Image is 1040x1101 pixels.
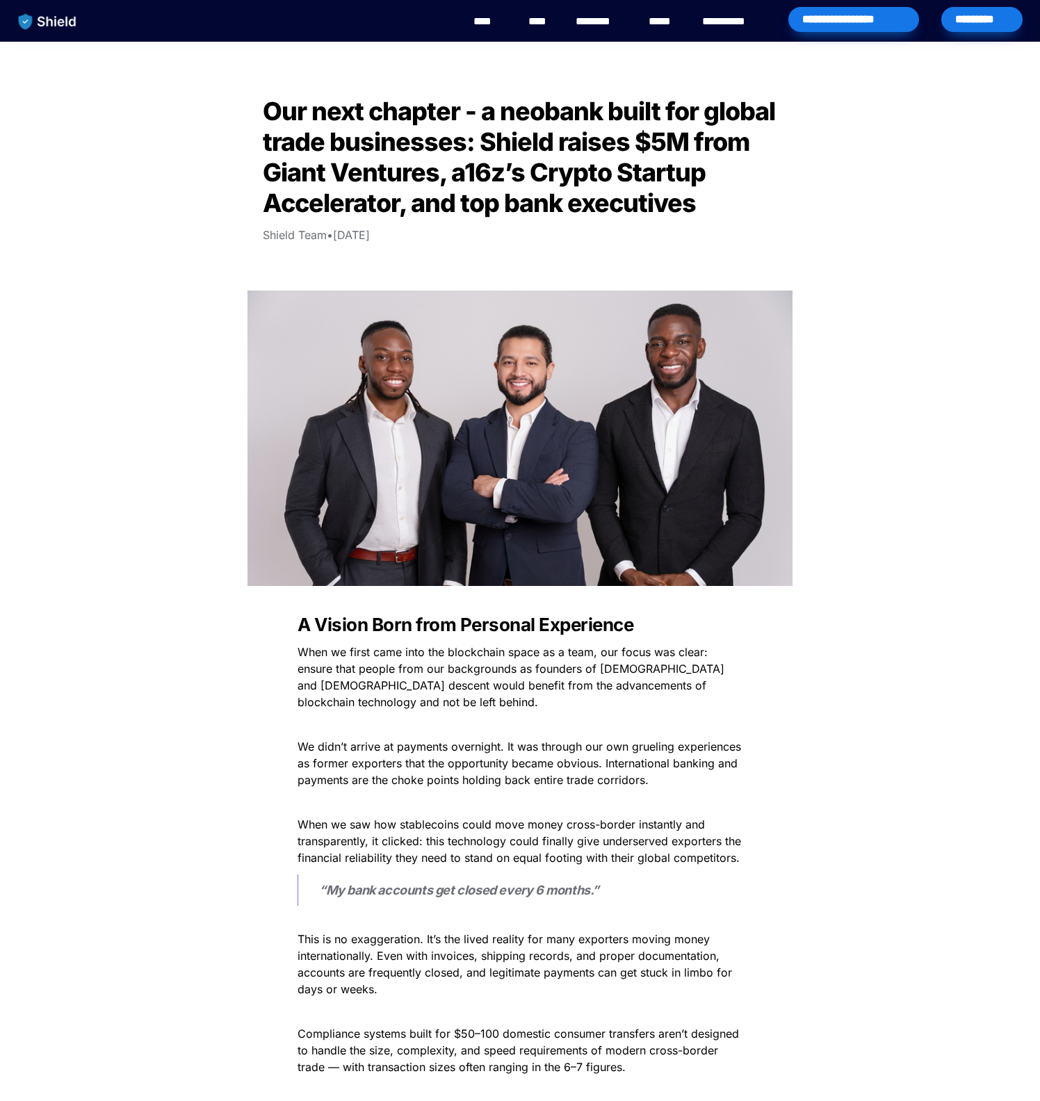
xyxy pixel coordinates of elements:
img: website logo [12,7,83,36]
span: When we first came into the blockchain space as a team, our focus was clear: ensure that people f... [298,645,728,709]
span: We didn’t arrive at payments overnight. It was through our own grueling experiences as former exp... [298,740,745,787]
span: Compliance systems built for $50–100 domestic consumer transfers aren’t designed to handle the si... [298,1027,742,1074]
span: • [327,228,333,242]
span: This is no exaggeration. It’s the lived reality for many exporters moving money internationally. ... [298,932,736,996]
span: [DATE] [333,228,370,242]
span: Our next chapter - a neobank built for global trade businesses: Shield raises $5M from Giant Vent... [263,96,780,218]
span: Shield Team [263,228,327,242]
strong: A Vision Born from Personal Experience [298,614,633,635]
strong: “My bank accounts get closed every 6 months.” [319,883,599,897]
span: When we saw how stablecoins could move money cross-border instantly and transparently, it clicked... [298,817,745,865]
